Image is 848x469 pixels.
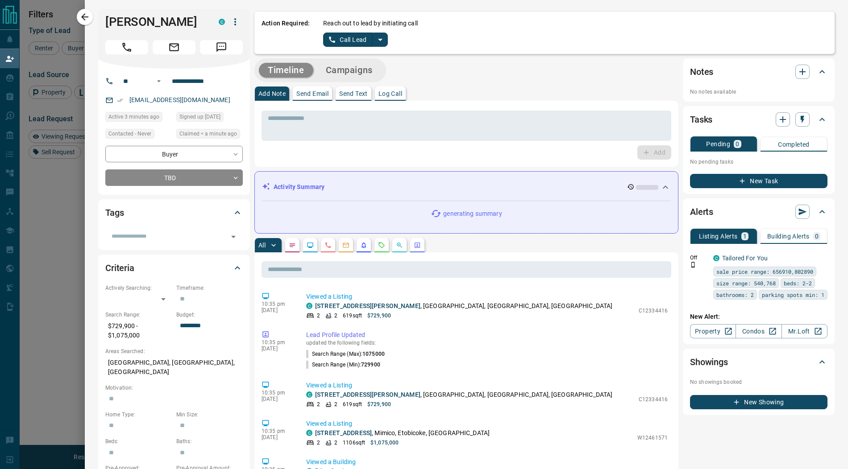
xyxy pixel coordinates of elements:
[736,141,739,147] p: 0
[262,179,671,195] div: Activity Summary
[367,400,391,408] p: $729,900
[722,255,768,262] a: Tailored For You
[716,290,754,299] span: bathrooms: 2
[815,233,819,239] p: 0
[153,40,195,54] span: Email
[639,307,668,315] p: C12334416
[690,201,827,222] div: Alerts
[105,257,243,279] div: Criteria
[262,339,293,346] p: 10:35 pm
[105,15,205,29] h1: [PERSON_NAME]
[361,362,380,368] span: 729900
[105,355,243,379] p: [GEOGRAPHIC_DATA], [GEOGRAPHIC_DATA], [GEOGRAPHIC_DATA]
[343,400,362,408] p: 619 sqft
[262,301,293,307] p: 10:35 pm
[317,400,320,408] p: 2
[176,112,243,124] div: Thu Jun 07 2018
[306,430,312,436] div: condos.ca
[414,242,421,249] svg: Agent Actions
[324,242,332,249] svg: Calls
[289,242,296,249] svg: Notes
[262,434,293,440] p: [DATE]
[370,439,399,447] p: $1,075,000
[176,437,243,445] p: Baths:
[317,312,320,320] p: 2
[262,307,293,313] p: [DATE]
[315,301,612,311] p: , [GEOGRAPHIC_DATA], [GEOGRAPHIC_DATA], [GEOGRAPHIC_DATA]
[323,33,388,47] div: split button
[105,202,243,223] div: Tags
[781,324,827,338] a: Mr.Loft
[200,40,243,54] span: Message
[317,439,320,447] p: 2
[778,141,810,148] p: Completed
[105,40,148,54] span: Call
[105,311,172,319] p: Search Range:
[362,351,385,357] span: 1075000
[367,312,391,320] p: $729,900
[306,292,668,301] p: Viewed a Listing
[105,384,243,392] p: Motivation:
[637,434,668,442] p: W12461571
[315,429,372,436] a: [STREET_ADDRESS]
[105,319,172,343] p: $729,900 - $1,075,000
[713,255,719,261] div: condos.ca
[378,91,402,97] p: Log Call
[274,182,324,192] p: Activity Summary
[306,457,668,467] p: Viewed a Building
[334,439,337,447] p: 2
[306,330,668,340] p: Lead Profile Updated
[639,395,668,403] p: C12334416
[258,91,286,97] p: Add Note
[736,324,781,338] a: Condos
[176,411,243,419] p: Min Size:
[306,391,312,398] div: condos.ca
[339,91,368,97] p: Send Text
[259,63,313,78] button: Timeline
[690,254,708,262] p: Off
[105,437,172,445] p: Beds:
[129,96,230,103] a: [EMAIL_ADDRESS][DOMAIN_NAME]
[360,242,367,249] svg: Listing Alerts
[690,109,827,130] div: Tasks
[323,33,373,47] button: Call Lead
[690,88,827,96] p: No notes available
[307,242,314,249] svg: Lead Browsing Activity
[690,312,827,321] p: New Alert:
[690,174,827,188] button: New Task
[690,395,827,409] button: New Showing
[342,242,349,249] svg: Emails
[716,279,776,288] span: size range: 540,768
[179,129,237,138] span: Claimed < a minute ago
[690,324,736,338] a: Property
[306,361,380,369] p: Search Range (Min) :
[716,267,813,276] span: sale price range: 656910,802890
[323,19,418,28] p: Reach out to lead by initiating call
[762,290,824,299] span: parking spots min: 1
[334,400,337,408] p: 2
[262,428,293,434] p: 10:35 pm
[296,91,328,97] p: Send Email
[105,347,243,355] p: Areas Searched:
[227,230,240,243] button: Open
[105,261,134,275] h2: Criteria
[108,112,159,121] span: Active 3 minutes ago
[317,63,382,78] button: Campaigns
[105,284,172,292] p: Actively Searching:
[334,312,337,320] p: 2
[706,141,730,147] p: Pending
[306,303,312,309] div: condos.ca
[179,112,220,121] span: Signed up [DATE]
[262,346,293,352] p: [DATE]
[767,233,810,239] p: Building Alerts
[108,129,151,138] span: Contacted - Never
[690,65,713,79] h2: Notes
[262,396,293,402] p: [DATE]
[105,169,243,186] div: TBD
[743,233,747,239] p: 1
[105,411,172,419] p: Home Type:
[176,311,243,319] p: Budget:
[690,205,713,219] h2: Alerts
[315,391,420,398] a: [STREET_ADDRESS][PERSON_NAME]
[690,155,827,169] p: No pending tasks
